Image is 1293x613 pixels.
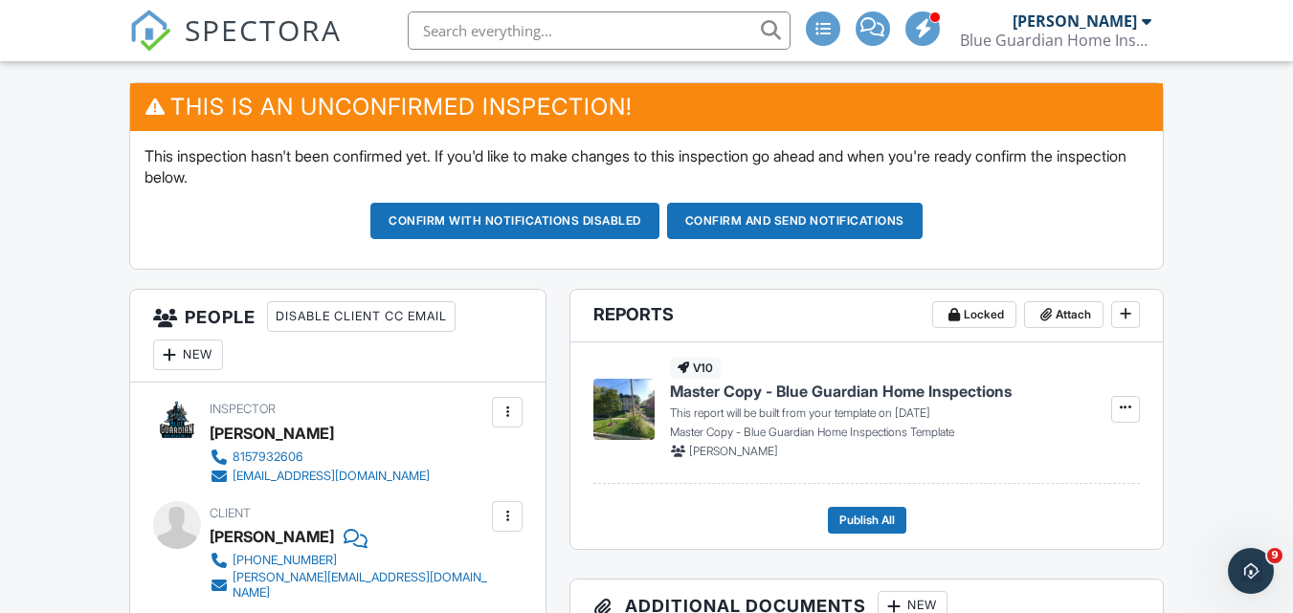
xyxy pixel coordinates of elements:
a: SPECTORA [129,26,342,66]
button: Confirm and send notifications [667,203,923,239]
img: The Best Home Inspection Software - Spectora [129,10,171,52]
h3: This is an Unconfirmed Inspection! [130,83,1163,130]
span: Client [210,506,251,520]
a: 8157932606 [210,448,430,467]
div: Disable Client CC Email [267,301,456,332]
div: New [153,339,223,370]
div: [PERSON_NAME] [1013,11,1137,31]
a: [EMAIL_ADDRESS][DOMAIN_NAME] [210,467,430,486]
div: [EMAIL_ADDRESS][DOMAIN_NAME] [233,469,430,484]
input: Search everything... [408,11,791,50]
div: [PERSON_NAME][EMAIL_ADDRESS][DOMAIN_NAME] [233,570,487,601]
div: [PERSON_NAME] [210,419,334,448]
div: [PHONE_NUMBER] [233,553,337,568]
p: This inspection hasn't been confirmed yet. If you'd like to make changes to this inspection go ah... [145,145,1148,188]
h3: People [130,290,546,383]
div: Blue Guardian Home Inspections, LLC [960,31,1151,50]
button: Confirm with notifications disabled [370,203,659,239]
span: 9 [1267,548,1282,563]
div: 8157932606 [233,449,303,465]
iframe: Intercom live chat [1228,548,1274,594]
a: [PHONE_NUMBER] [210,551,487,570]
a: [PERSON_NAME][EMAIL_ADDRESS][DOMAIN_NAME] [210,570,487,601]
span: Inspector [210,402,276,416]
div: [PERSON_NAME] [210,522,334,551]
span: SPECTORA [185,10,342,50]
